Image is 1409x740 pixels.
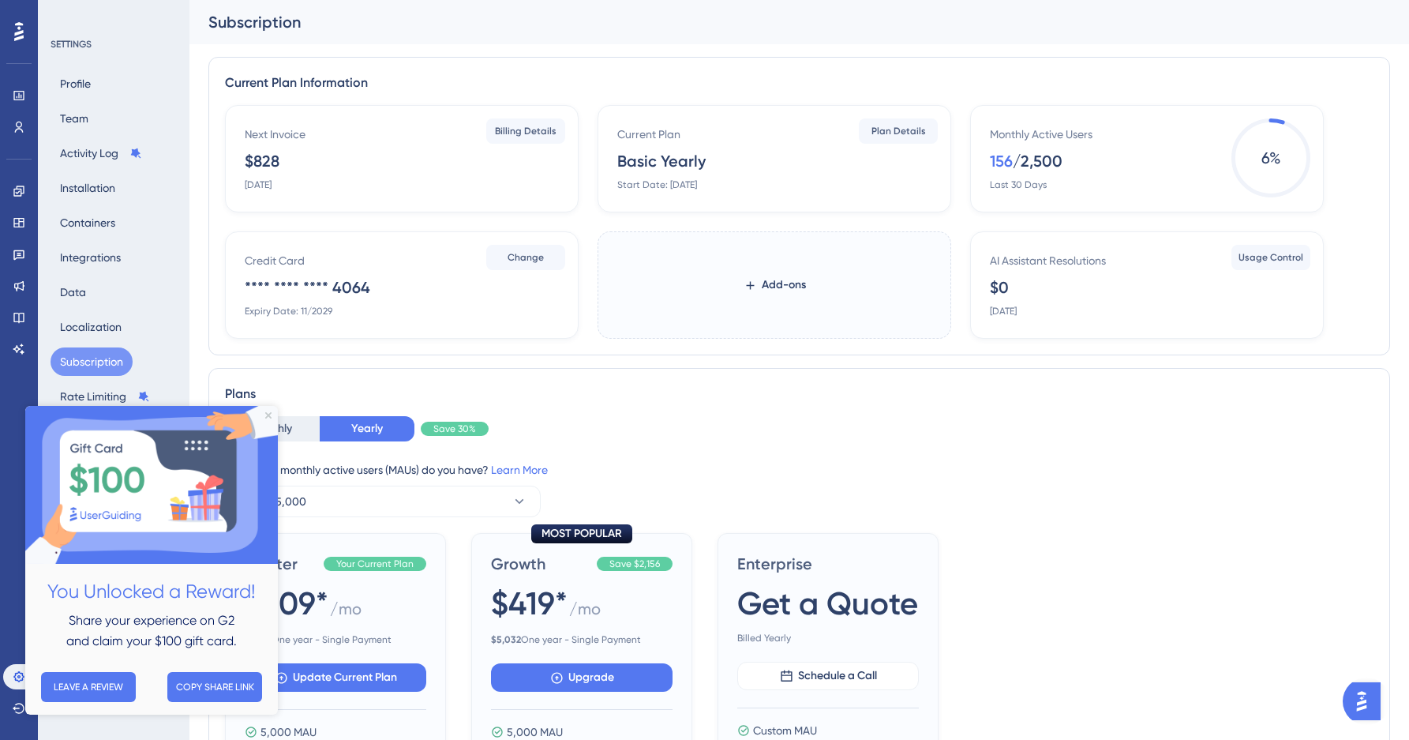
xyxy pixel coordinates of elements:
[51,139,152,167] button: Activity Log
[51,382,159,411] button: Rate Limiting
[245,553,317,575] span: Starter
[245,581,328,625] span: $209*
[990,125,1092,144] div: Monthly Active Users
[51,208,125,237] button: Containers
[225,73,1373,92] div: Current Plan Information
[245,178,272,191] div: [DATE]
[208,11,1351,33] div: Subscription
[491,553,590,575] span: Growth
[491,663,673,692] button: Upgrade
[617,125,680,144] div: Current Plan
[753,721,817,740] span: Custom MAU
[51,347,133,376] button: Subscription
[245,125,305,144] div: Next Invoice
[51,69,100,98] button: Profile
[293,668,397,687] span: Update Current Plan
[13,171,240,201] h2: You Unlocked a Reward!
[225,460,1373,479] div: How many monthly active users (MAUs) do you have?
[1013,150,1062,172] div: / 2,500
[508,251,544,264] span: Change
[569,598,601,627] span: / mo
[245,305,332,317] div: Expiry Date: 11/2029
[51,104,98,133] button: Team
[491,634,521,645] b: $ 5,032
[531,524,632,543] div: MOST POPULAR
[491,633,673,646] span: One year - Single Payment
[1231,245,1310,270] button: Usage Control
[1231,118,1310,197] span: 6 %
[225,385,1373,404] div: Plans
[16,266,111,296] button: LEAVE A REVIEW
[491,581,568,625] span: $419*
[718,271,831,299] button: Add-ons
[737,553,919,575] span: Enterprise
[491,464,548,476] a: Learn More
[51,313,131,341] button: Localization
[990,305,1017,317] div: [DATE]
[762,276,806,295] span: Add-ons
[43,207,209,222] span: Share your experience on G2
[486,245,565,270] button: Change
[990,150,1013,172] div: 156
[486,118,565,144] button: Billing Details
[568,668,614,687] span: Upgrade
[990,276,1009,299] div: $0
[990,178,1047,191] div: Last 30 Days
[1238,251,1303,264] span: Usage Control
[320,416,414,441] button: Yearly
[245,633,426,646] span: One year - Single Payment
[495,125,556,137] span: Billing Details
[737,632,919,644] span: Billed Yearly
[798,667,877,686] span: Schedule a Call
[245,150,279,172] div: $828
[240,6,246,13] div: Close Preview
[51,278,96,306] button: Data
[617,178,697,191] div: Start Date: [DATE]
[737,581,918,625] span: Get a Quote
[871,125,926,137] span: Plan Details
[990,251,1106,270] div: AI Assistant Resolutions
[330,598,362,627] span: / mo
[617,150,706,172] div: Basic Yearly
[142,266,237,296] button: COPY SHARE LINK
[51,38,178,51] div: SETTINGS
[737,662,919,690] button: Schedule a Call
[225,486,541,517] button: 2,001 - 5,000
[51,174,125,202] button: Installation
[51,243,130,272] button: Integrations
[433,423,476,435] span: Save 30%
[41,227,212,242] span: and claim your $100 gift card.
[245,663,426,692] button: Update Current Plan
[1343,678,1390,725] iframe: UserGuiding AI Assistant Launcher
[859,118,938,144] button: Plan Details
[245,251,305,270] div: Credit Card
[609,558,660,570] span: Save $2,156
[336,558,414,570] span: Your Current Plan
